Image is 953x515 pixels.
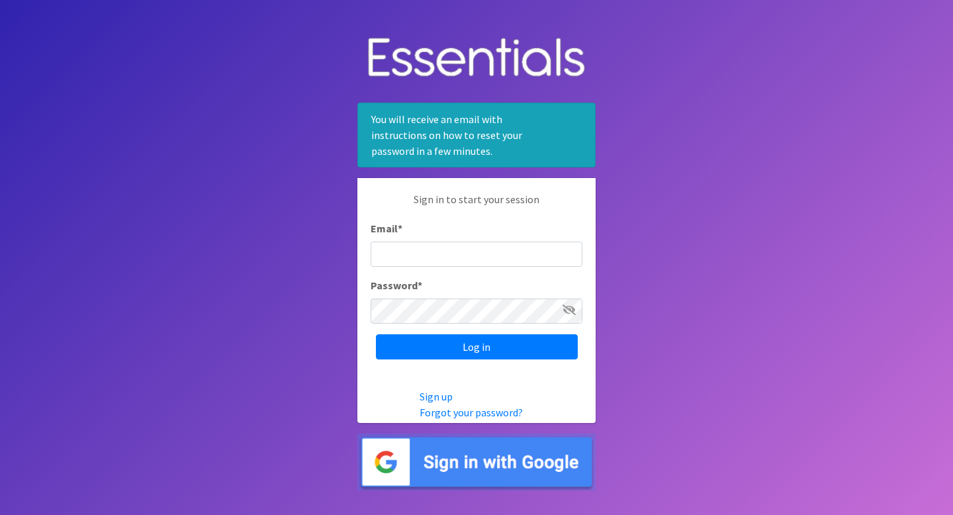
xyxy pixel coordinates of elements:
img: Human Essentials [357,24,596,93]
a: Sign up [420,390,453,403]
p: Sign in to start your session [371,191,582,220]
abbr: required [398,222,402,235]
abbr: required [418,279,422,292]
a: Forgot your password? [420,406,523,419]
img: Sign in with Google [357,434,596,491]
input: Log in [376,334,578,359]
div: You will receive an email with instructions on how to reset your password in a few minutes. [357,103,596,167]
label: Password [371,277,422,293]
label: Email [371,220,402,236]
